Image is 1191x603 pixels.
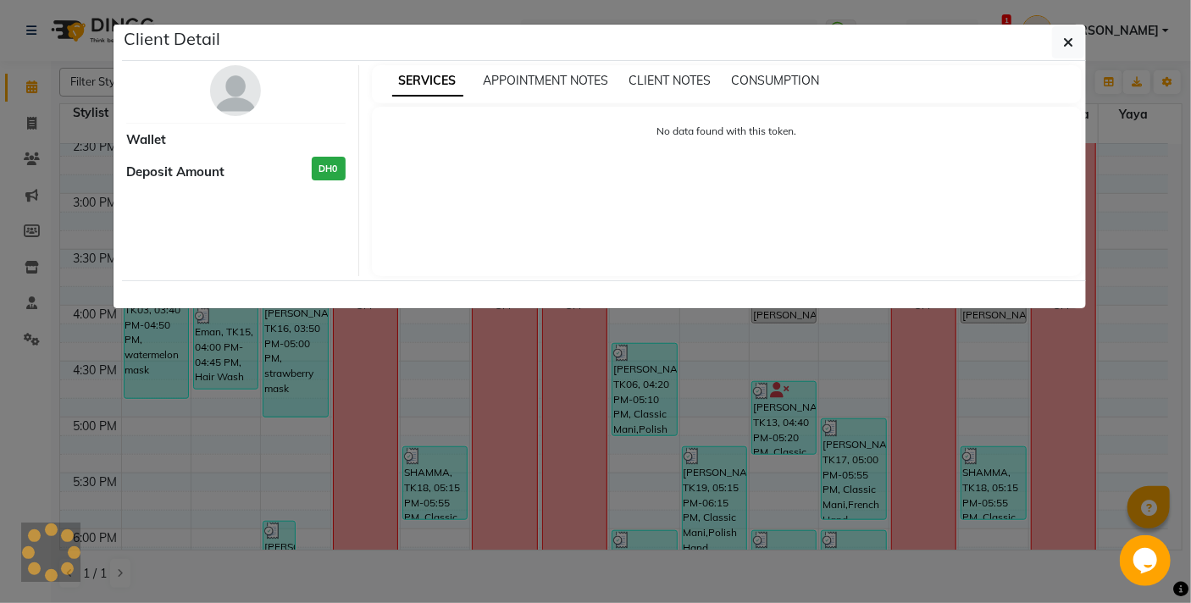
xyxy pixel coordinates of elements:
[484,73,609,88] span: APPOINTMENT NOTES
[629,73,712,88] span: CLIENT NOTES
[732,73,820,88] span: CONSUMPTION
[389,124,1066,139] p: No data found with this token.
[1120,535,1174,586] iframe: chat widget
[124,26,220,52] h5: Client Detail
[126,163,224,182] span: Deposit Amount
[392,66,463,97] span: SERVICES
[210,65,261,116] img: avatar
[126,130,166,150] span: Wallet
[312,157,346,181] h3: DH0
